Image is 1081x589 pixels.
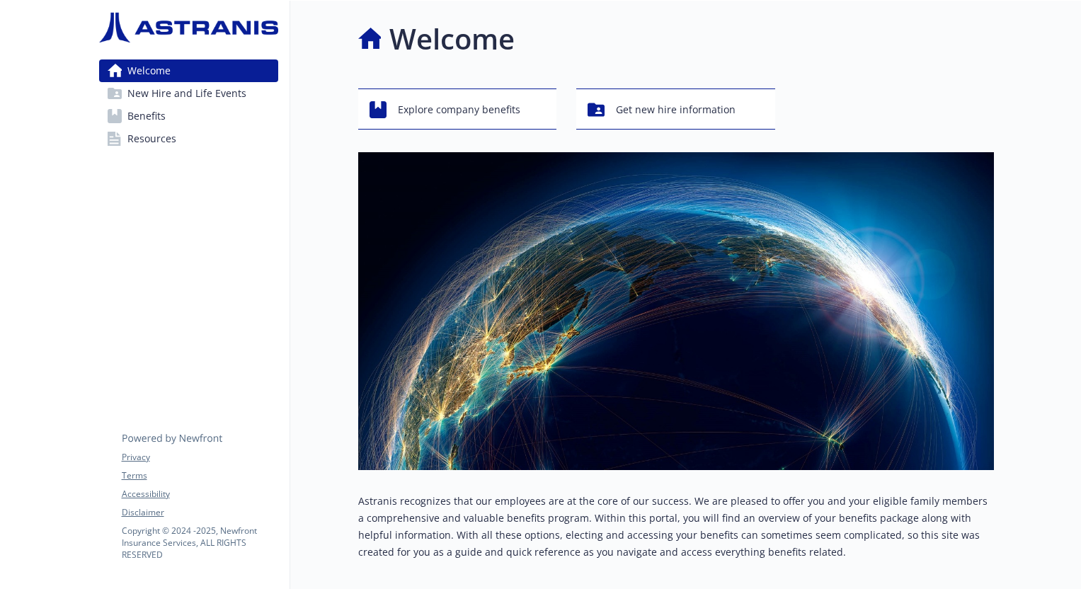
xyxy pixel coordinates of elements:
a: Terms [122,469,278,482]
img: overview page banner [358,152,994,470]
a: New Hire and Life Events [99,82,278,105]
p: Copyright © 2024 - 2025 , Newfront Insurance Services, ALL RIGHTS RESERVED [122,525,278,561]
button: Get new hire information [576,88,775,130]
span: Welcome [127,59,171,82]
a: Benefits [99,105,278,127]
a: Privacy [122,451,278,464]
p: Astranis recognizes that our employees are at the core of our success. We are pleased to offer yo... [358,493,994,561]
a: Disclaimer [122,506,278,519]
a: Welcome [99,59,278,82]
span: Explore company benefits [398,96,520,123]
span: Resources [127,127,176,150]
span: Benefits [127,105,166,127]
h1: Welcome [389,18,515,60]
a: Resources [99,127,278,150]
button: Explore company benefits [358,88,557,130]
span: New Hire and Life Events [127,82,246,105]
a: Accessibility [122,488,278,501]
span: Get new hire information [616,96,736,123]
